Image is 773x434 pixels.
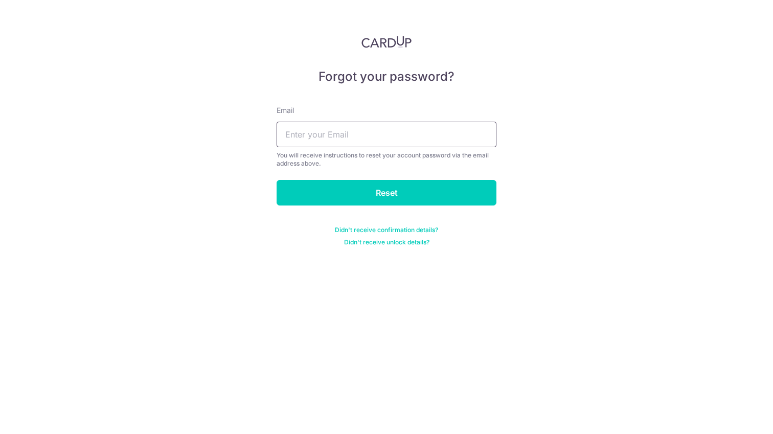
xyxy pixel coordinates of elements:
[344,238,429,246] a: Didn't receive unlock details?
[277,151,496,168] div: You will receive instructions to reset your account password via the email address above.
[277,180,496,205] input: Reset
[277,105,294,116] label: Email
[361,36,412,48] img: CardUp Logo
[335,226,438,234] a: Didn't receive confirmation details?
[277,68,496,85] h5: Forgot your password?
[277,122,496,147] input: Enter your Email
